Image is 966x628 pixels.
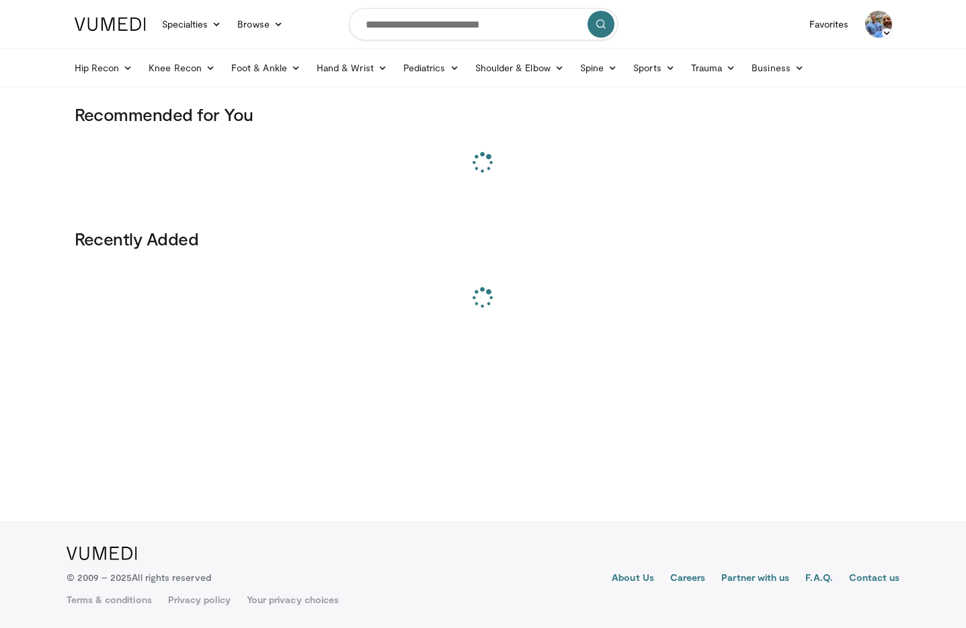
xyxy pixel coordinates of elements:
[395,54,467,81] a: Pediatrics
[75,17,146,31] img: VuMedi Logo
[625,54,683,81] a: Sports
[309,54,395,81] a: Hand & Wrist
[721,571,789,587] a: Partner with us
[849,571,900,587] a: Contact us
[67,54,141,81] a: Hip Recon
[67,571,211,584] p: © 2009 – 2025
[349,8,618,40] input: Search topics, interventions
[805,571,832,587] a: F.A.Q.
[572,54,625,81] a: Spine
[67,547,137,560] img: VuMedi Logo
[154,11,230,38] a: Specialties
[247,593,339,606] a: Your privacy choices
[801,11,857,38] a: Favorites
[670,571,706,587] a: Careers
[467,54,572,81] a: Shoulder & Elbow
[67,593,152,606] a: Terms & conditions
[229,11,291,38] a: Browse
[223,54,309,81] a: Foot & Ankle
[683,54,744,81] a: Trauma
[75,104,892,125] h3: Recommended for You
[612,571,654,587] a: About Us
[140,54,223,81] a: Knee Recon
[75,228,892,249] h3: Recently Added
[865,11,892,38] img: Avatar
[132,572,210,583] span: All rights reserved
[168,593,231,606] a: Privacy policy
[743,54,812,81] a: Business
